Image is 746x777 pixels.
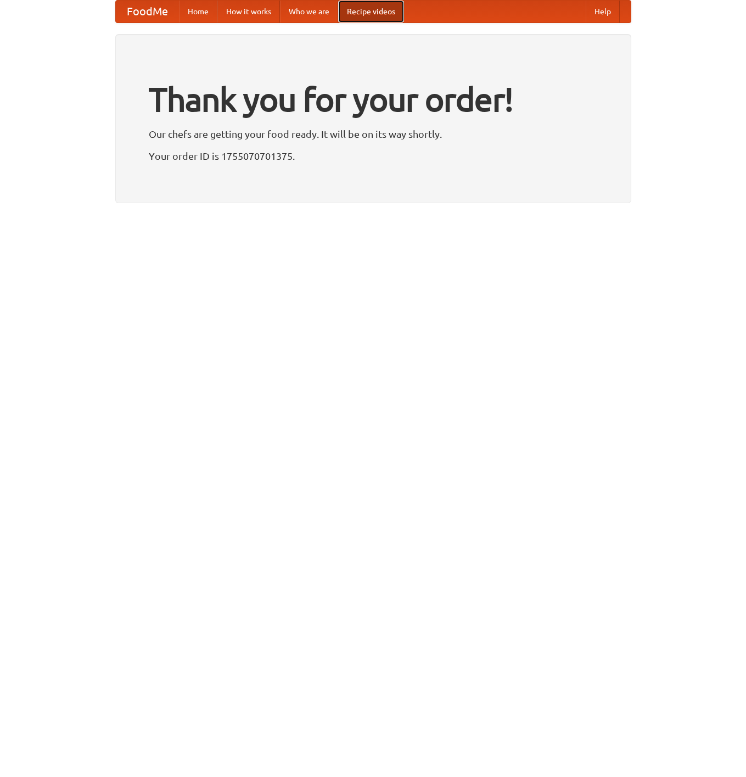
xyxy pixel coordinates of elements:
[217,1,280,23] a: How it works
[280,1,338,23] a: Who we are
[179,1,217,23] a: Home
[149,73,598,126] h1: Thank you for your order!
[586,1,620,23] a: Help
[149,126,598,142] p: Our chefs are getting your food ready. It will be on its way shortly.
[149,148,598,164] p: Your order ID is 1755070701375.
[338,1,404,23] a: Recipe videos
[116,1,179,23] a: FoodMe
